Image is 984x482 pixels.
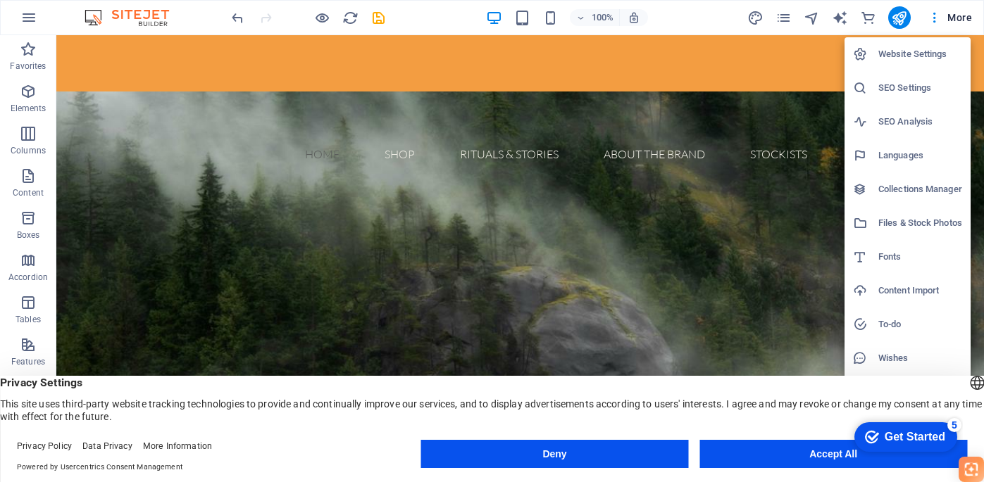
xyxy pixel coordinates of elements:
h6: Content Import [878,282,962,299]
iframe: To enrich screen reader interactions, please activate Accessibility in Grammarly extension settings [843,415,963,457]
h6: Website Settings [878,46,962,63]
h6: Languages [878,147,962,164]
h6: SEO Analysis [878,113,962,130]
h6: SEO Settings [878,80,962,96]
h6: Files & Stock Photos [878,215,962,232]
h6: To-do [878,316,962,333]
h6: Wishes [878,350,962,367]
h6: Fonts [878,248,962,265]
h6: Collections Manager [878,181,962,198]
